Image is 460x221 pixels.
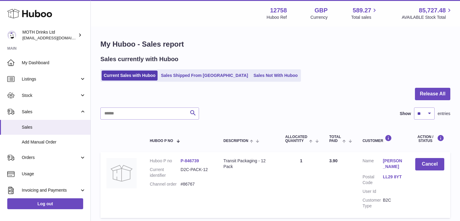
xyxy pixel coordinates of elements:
[22,76,80,82] span: Listings
[353,6,371,15] span: 589.27
[383,197,403,209] dd: B2C
[102,71,158,81] a: Current Sales with Huboo
[100,39,450,49] h1: My Huboo - Sales report
[150,181,181,187] dt: Channel order
[100,55,178,63] h2: Sales currently with Huboo
[383,158,403,170] a: [PERSON_NAME]
[150,139,173,143] span: Huboo P no
[363,158,383,171] dt: Name
[329,158,338,163] span: 3.90
[279,152,323,218] td: 1
[22,35,89,40] span: [EMAIL_ADDRESS][DOMAIN_NAME]
[415,135,444,143] div: Action / Status
[223,139,248,143] span: Description
[150,167,181,178] dt: Current identifier
[402,6,453,20] a: 85,727.48 AVAILABLE Stock Total
[419,6,446,15] span: 85,727.48
[438,111,450,117] span: entries
[22,29,77,41] div: MOTH Drinks Ltd
[363,135,403,143] div: Customer
[150,158,181,164] dt: Huboo P no
[22,109,80,115] span: Sales
[22,93,80,98] span: Stock
[181,167,211,178] dd: D2C-PACK-12
[363,197,383,209] dt: Customer Type
[351,15,378,20] span: Total sales
[106,158,137,188] img: no-photo.jpg
[329,135,341,143] span: Total paid
[383,174,403,180] a: LL29 8YT
[7,198,83,209] a: Log out
[351,6,378,20] a: 589.27 Total sales
[363,189,383,194] dt: User Id
[159,71,250,81] a: Sales Shipped From [GEOGRAPHIC_DATA]
[181,181,211,187] dd: #86767
[22,155,80,160] span: Orders
[251,71,300,81] a: Sales Not With Huboo
[22,187,80,193] span: Invoicing and Payments
[270,6,287,15] strong: 12758
[402,15,453,20] span: AVAILABLE Stock Total
[285,135,308,143] span: ALLOCATED Quantity
[363,174,383,186] dt: Postal Code
[22,139,86,145] span: Add Manual Order
[415,88,450,100] button: Release All
[315,6,328,15] strong: GBP
[181,158,199,163] a: P-846739
[223,158,273,170] div: Transit Packaging - 12 Pack
[22,124,86,130] span: Sales
[267,15,287,20] div: Huboo Ref
[415,158,444,170] button: Cancel
[7,31,16,40] img: orders@mothdrinks.com
[22,60,86,66] span: My Dashboard
[311,15,328,20] div: Currency
[22,171,86,177] span: Usage
[400,111,411,117] label: Show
